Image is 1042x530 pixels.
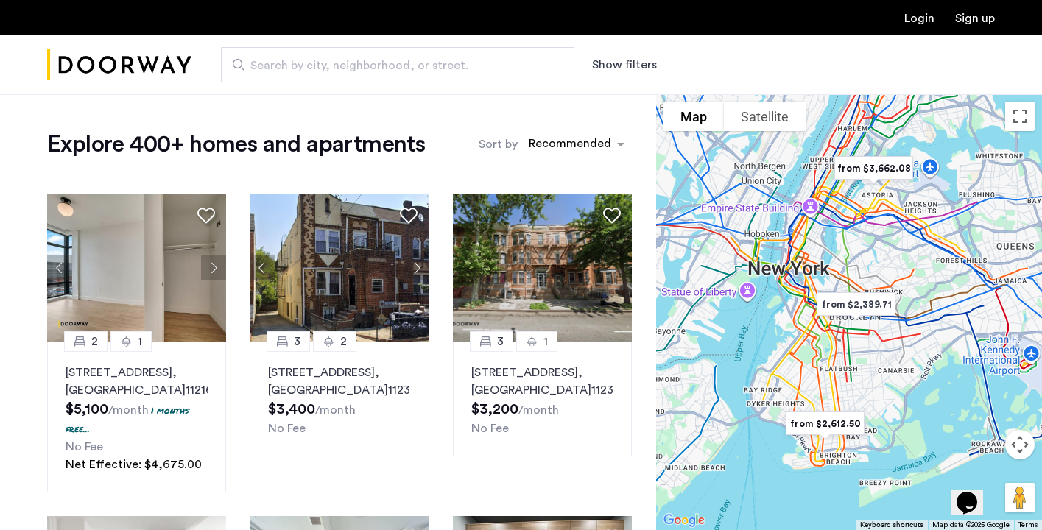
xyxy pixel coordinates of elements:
[660,511,708,530] a: Open this area in Google Maps (opens a new window)
[527,135,611,156] div: Recommended
[268,423,306,434] span: No Fee
[955,13,995,24] a: Registration
[497,333,504,350] span: 3
[268,364,410,399] p: [STREET_ADDRESS] 11234
[518,404,559,416] sub: /month
[805,282,907,327] div: from $2,389.71
[250,255,275,280] button: Previous apartment
[592,56,657,74] button: Show or hide filters
[471,364,613,399] p: [STREET_ADDRESS] 11233
[201,255,226,280] button: Next apartment
[138,333,142,350] span: 1
[250,342,429,456] a: 32[STREET_ADDRESS], [GEOGRAPHIC_DATA]11234No Fee
[340,333,347,350] span: 2
[268,402,315,417] span: $3,400
[663,102,724,131] button: Show street map
[1005,483,1035,512] button: Drag Pegman onto the map to open Street View
[951,471,998,515] iframe: chat widget
[250,194,429,342] img: 2016_638484540295233130.jpeg
[47,255,72,280] button: Previous apartment
[904,13,934,24] a: Login
[471,402,518,417] span: $3,200
[47,38,191,93] img: logo
[774,401,876,446] div: from $2,612.50
[479,135,518,153] label: Sort by
[1005,430,1035,459] button: Map camera controls
[823,146,925,191] div: from $3,662.08
[860,520,923,530] button: Keyboard shortcuts
[521,131,632,158] ng-select: sort-apartment
[660,511,708,530] img: Google
[47,130,425,159] h1: Explore 400+ homes and apartments
[453,342,632,456] a: 31[STREET_ADDRESS], [GEOGRAPHIC_DATA]11233No Fee
[91,333,98,350] span: 2
[543,333,548,350] span: 1
[66,364,208,399] p: [STREET_ADDRESS] 11216
[404,255,429,280] button: Next apartment
[66,459,202,470] span: Net Effective: $4,675.00
[1018,520,1038,530] a: Terms (opens in new tab)
[47,194,227,342] img: 2016_638673975962267132.jpeg
[1005,102,1035,131] button: Toggle fullscreen view
[108,404,149,416] sub: /month
[221,47,574,82] input: Apartment Search
[250,57,533,74] span: Search by city, neighborhood, or street.
[47,38,191,93] a: Cazamio Logo
[294,333,300,350] span: 3
[724,102,806,131] button: Show satellite imagery
[315,404,356,416] sub: /month
[66,402,108,417] span: $5,100
[66,441,103,453] span: No Fee
[47,342,226,492] a: 21[STREET_ADDRESS], [GEOGRAPHIC_DATA]112161 months free...No FeeNet Effective: $4,675.00
[471,423,509,434] span: No Fee
[932,521,1010,529] span: Map data ©2025 Google
[453,194,633,342] img: 2013_638508884260798820.jpeg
